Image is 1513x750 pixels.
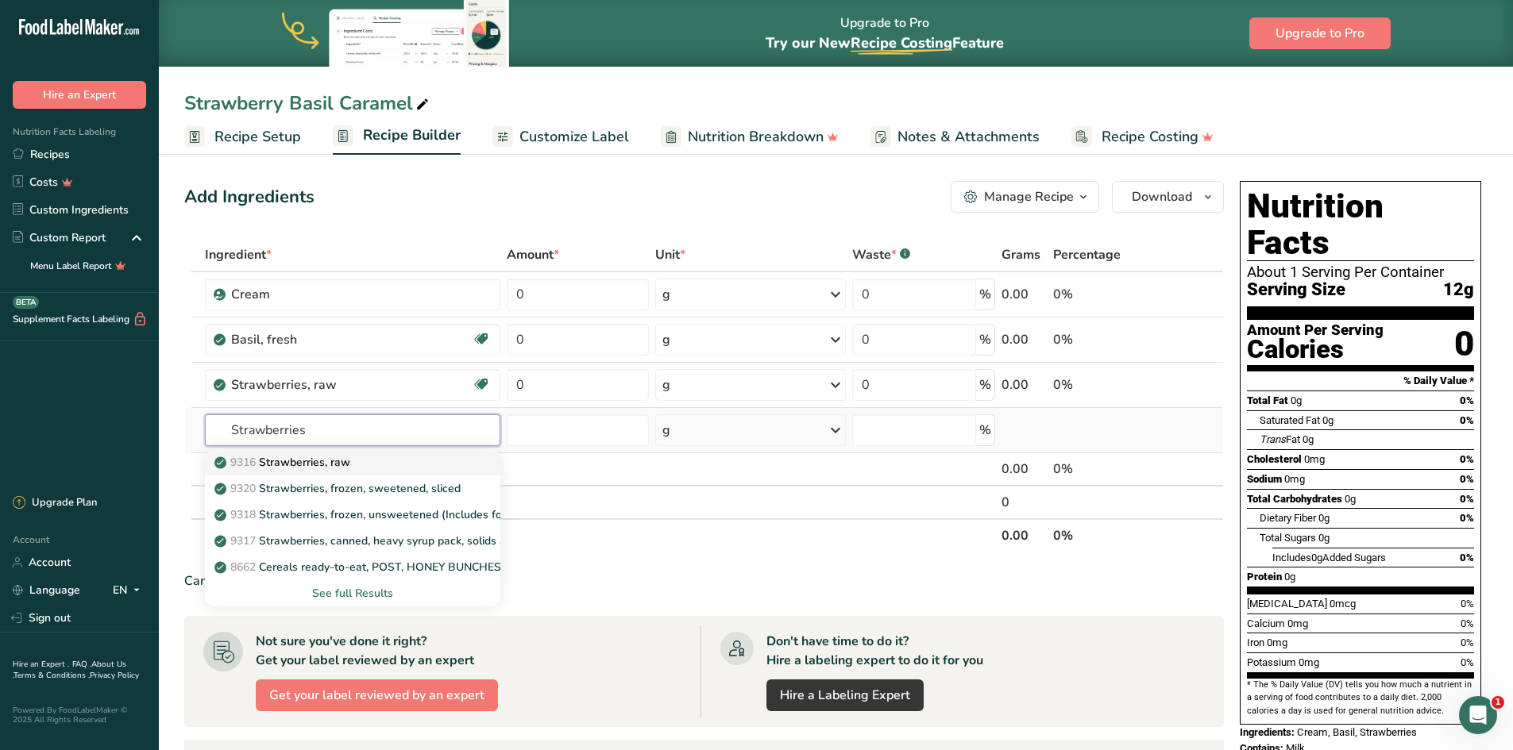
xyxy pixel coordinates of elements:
span: 0g [1318,532,1330,544]
div: Manage Recipe [984,187,1074,206]
span: 0g [1318,512,1330,524]
div: g [662,375,670,394]
span: Percentage [1053,245,1121,264]
button: Upgrade to Pro [1249,17,1391,49]
div: 0% [1053,375,1148,394]
span: Ingredients: [1240,726,1295,738]
div: 0.00 [1002,460,1047,479]
section: * The % Daily Value (DV) tells you how much a nutrient in a serving of food contributes to a dail... [1247,679,1474,717]
span: Total Fat [1247,394,1288,406]
div: Strawberries, raw [231,375,430,394]
span: Get your label reviewed by an expert [269,686,484,705]
span: Recipe Costing [1102,126,1198,148]
p: Strawberries, raw [218,454,350,471]
div: Calories [1247,338,1384,361]
span: Iron [1247,637,1264,648]
span: 9316 [230,455,256,470]
span: Recipe Setup [214,126,301,148]
a: 9320Strawberries, frozen, sweetened, sliced [205,475,500,502]
span: 0% [1460,493,1474,505]
div: EN [113,581,146,600]
span: [MEDICAL_DATA] [1247,598,1327,610]
div: 0% [1053,285,1148,304]
span: 9320 [230,481,256,496]
button: Download [1112,181,1224,213]
div: Can't find your ingredient? [184,571,1224,590]
span: 0% [1460,394,1474,406]
div: 0% [1053,460,1148,479]
span: 0% [1461,656,1474,668]
div: Not sure you've done it right? Get your label reviewed by an expert [256,632,474,670]
div: g [662,285,670,304]
span: Calcium [1247,617,1285,629]
a: 9318Strawberries, frozen, unsweetened (Includes foods for USDA's Food Distribution Program) [205,502,500,528]
span: Nutrition Breakdown [688,126,824,148]
span: Recipe Builder [363,125,461,146]
span: Sodium [1247,473,1282,485]
a: Terms & Conditions . [14,670,90,681]
p: Strawberries, canned, heavy syrup pack, solids and liquids [218,533,554,549]
span: Amount [507,245,559,264]
span: 0g [1311,552,1322,563]
div: See full Results [205,580,500,606]
section: % Daily Value * [1247,371,1474,390]
span: Cholesterol [1247,453,1302,465]
span: 0g [1284,571,1295,583]
a: Recipe Costing [1071,119,1214,155]
p: Strawberries, frozen, sweetened, sliced [218,480,461,497]
div: 0.00 [1002,375,1047,394]
button: Get your label reviewed by an expert [256,679,498,711]
span: Customize Label [519,126,629,148]
span: 8662 [230,560,256,575]
span: Includes Added Sugars [1272,552,1386,563]
span: 0g [1345,493,1356,505]
iframe: Intercom live chat [1459,696,1497,734]
a: About Us . [13,659,126,681]
th: Net Totals [202,518,998,552]
span: 0mg [1287,617,1308,629]
span: Ingredient [205,245,272,264]
input: Add Ingredient [205,414,500,446]
span: 0mcg [1330,598,1356,610]
span: 1 [1492,696,1504,709]
span: 9317 [230,533,256,548]
span: Grams [1002,245,1040,264]
div: Add Ingredients [184,184,315,210]
a: 8662Cereals ready-to-eat, POST, HONEY BUNCHES OF OATS, with real strawberries [205,554,500,580]
span: 0% [1460,453,1474,465]
div: Basil, fresh [231,330,430,349]
i: Trans [1260,433,1286,445]
a: Hire an Expert . [13,659,69,670]
p: Strawberries, frozen, unsweetened (Includes foods for USDA's Food Distribution Program) [218,506,722,523]
span: Fat [1260,433,1300,445]
span: 9318 [230,507,256,522]
span: 0mg [1299,656,1319,668]
span: 0% [1460,414,1474,426]
span: 0g [1291,394,1302,406]
span: Upgrade to Pro [1276,24,1364,43]
span: 0% [1460,552,1474,563]
div: Powered By FoodLabelMaker © 2025 All Rights Reserved [13,706,146,725]
span: Total Sugars [1260,532,1316,544]
div: Don't have time to do it? Hire a labeling expert to do it for you [766,632,983,670]
div: Upgrade Plan [13,495,97,511]
a: Notes & Attachments [870,119,1040,155]
th: 0.00 [998,518,1050,552]
th: 0% [1050,518,1152,552]
div: Strawberry Basil Caramel [184,89,432,117]
div: Custom Report [13,229,106,246]
a: Hire a Labeling Expert [766,679,924,711]
span: 0% [1461,617,1474,629]
a: 9316Strawberries, raw [205,449,500,475]
div: BETA [13,296,39,309]
a: Language [13,576,80,604]
span: Unit [655,245,685,264]
div: Amount Per Serving [1247,323,1384,338]
div: Waste [852,245,910,264]
div: 0.00 [1002,330,1047,349]
span: 0% [1461,598,1474,610]
div: 0.00 [1002,285,1047,304]
p: Cereals ready-to-eat, POST, HONEY BUNCHES OF OATS, with real strawberries [218,559,671,575]
h1: Nutrition Facts [1247,188,1474,261]
a: Recipe Setup [184,119,301,155]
